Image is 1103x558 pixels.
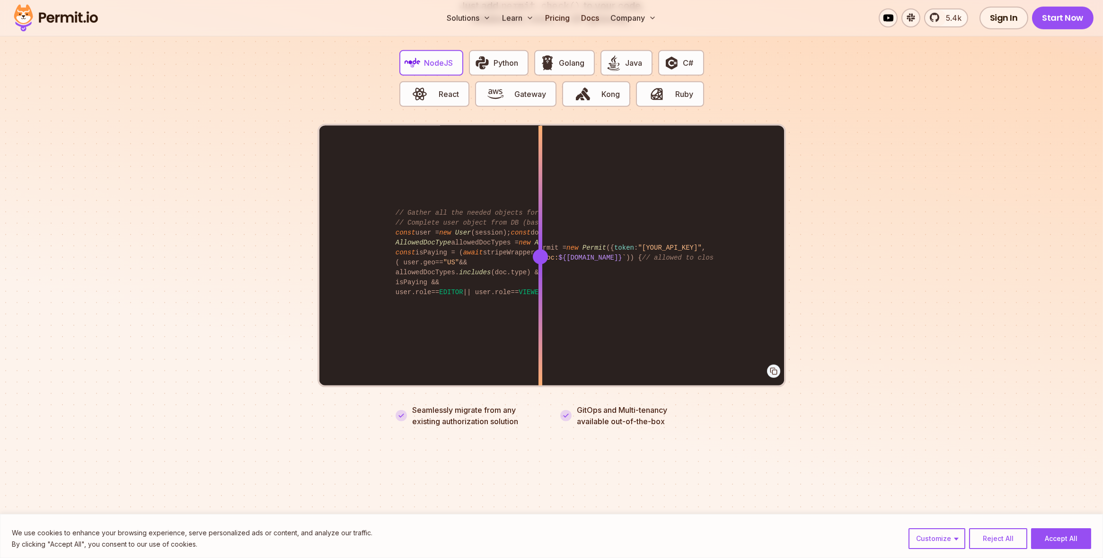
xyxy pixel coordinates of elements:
[455,229,471,236] span: User
[575,86,591,102] img: Kong
[683,57,694,69] span: C#
[539,55,556,71] img: Golang
[511,269,527,276] span: type
[559,57,584,69] span: Golang
[969,528,1027,549] button: Reject All
[396,229,415,236] span: const
[415,288,432,296] span: role
[625,57,642,69] span: Java
[582,244,606,252] span: Permit
[558,254,622,262] span: ${[DOMAIN_NAME]}
[396,219,710,227] span: // Complete user object from DB (based on session object, only 3 DB queries...)
[443,259,459,266] span: "US"
[9,2,102,34] img: Permit logo
[439,88,459,100] span: React
[511,229,530,236] span: const
[494,57,518,69] span: Python
[566,244,578,252] span: new
[12,539,372,550] p: By clicking "Accept All", you consent to our use of cookies.
[439,229,451,236] span: new
[979,7,1028,29] a: Sign In
[498,9,538,27] button: Learn
[1031,528,1091,549] button: Accept All
[12,527,372,539] p: We use cookies to enhance your browsing experience, serve personalized ads or content, and analyz...
[389,201,714,305] code: user = (session); doc = ( , , session. ); allowedDocTypes = (user. ); isPaying = ( stripeWrapper....
[424,259,435,266] span: geo
[519,288,542,296] span: VIEWER
[424,57,453,69] span: NodeJS
[601,88,620,100] span: Kong
[443,9,494,27] button: Solutions
[577,404,668,427] p: GitOps and Multi-tenancy available out-of-the-box
[463,249,483,256] span: await
[924,9,968,27] a: 5.4k
[642,254,741,262] span: // allowed to close issue
[614,244,634,252] span: token
[519,239,530,246] span: new
[396,239,451,246] span: AllowedDocType
[487,86,503,102] img: Gateway
[459,269,491,276] span: includes
[389,235,714,270] code: { } ; permit = ({ : , }); ( permit. (user, , )) { }
[495,288,511,296] span: role
[396,209,622,217] span: // Gather all the needed objects for the permission check
[439,288,463,296] span: EDITOR
[607,9,660,27] button: Company
[413,404,543,427] p: Seamlessly migrate from any existing authorization solution
[474,55,490,71] img: Python
[909,528,965,549] button: Customize
[412,86,428,102] img: React
[538,254,626,262] span: `doc: `
[649,86,665,102] img: Ruby
[676,88,694,100] span: Ruby
[638,244,701,252] span: "[YOUR_API_KEY]"
[405,55,421,71] img: NodeJS
[535,239,591,246] span: AllowedDocType
[577,9,603,27] a: Docs
[541,9,574,27] a: Pricing
[940,12,962,24] span: 5.4k
[1032,7,1094,29] a: Start Now
[396,249,415,256] span: const
[663,55,679,71] img: C#
[606,55,622,71] img: Java
[514,88,546,100] span: Gateway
